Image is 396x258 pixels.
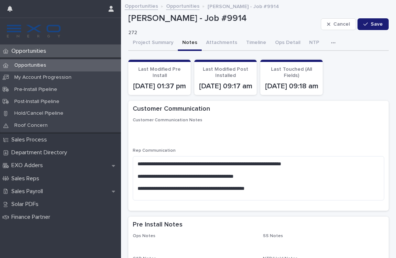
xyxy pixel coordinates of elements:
p: Sales Process [8,136,53,143]
button: Save [357,18,389,30]
a: Opportunities [166,1,199,10]
a: Opportunities [125,1,158,10]
span: Cancel [333,22,350,27]
p: Sales Reps [8,175,45,182]
button: Project Summary [128,36,178,51]
p: EXO Adders [8,162,49,169]
p: Opportunities [8,62,52,69]
span: Last Modified Pre Install [138,67,181,78]
span: Last Touched (All Fields) [271,67,312,78]
img: FKS5r6ZBThi8E5hshIGi [6,24,62,38]
p: 272 [128,30,315,36]
p: Finance Partner [8,214,56,221]
h2: Pre Install Notes [133,221,183,229]
p: [DATE] 09:17 am [199,82,252,91]
span: Last Modified Post Installed [203,67,248,78]
span: SS Notes [263,234,283,238]
p: Opportunities [8,48,52,55]
button: Cancel [321,18,356,30]
p: Sales Payroll [8,188,49,195]
p: [PERSON_NAME] - Job #9914 [208,2,279,10]
p: [PERSON_NAME] - Job #9914 [128,13,318,24]
p: My Account Progression [8,74,77,81]
h2: Customer Communication [133,105,210,113]
p: [DATE] 09:18 am [265,82,318,91]
p: Hold/Cancel Pipeline [8,110,69,117]
p: Solar PDFs [8,201,44,208]
button: Timeline [242,36,271,51]
p: Roof Concern [8,122,54,129]
span: Save [371,22,383,27]
span: Rep Communication [133,148,176,153]
p: Pre-Install Pipeline [8,86,63,93]
span: Ops Notes [133,234,155,238]
p: Department Directory [8,149,73,156]
button: Attachments [202,36,242,51]
button: Ops Detail [271,36,305,51]
button: Notes [178,36,202,51]
p: Post-Install Pipeline [8,99,65,105]
p: [DATE] 01:37 pm [133,82,186,91]
span: Customer Communication Notes [133,118,202,122]
button: NTP [305,36,324,51]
